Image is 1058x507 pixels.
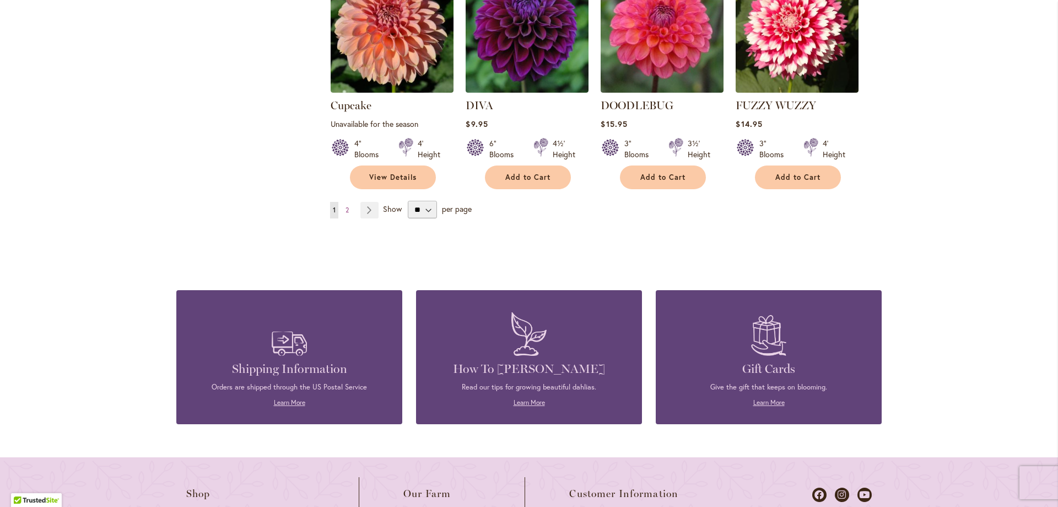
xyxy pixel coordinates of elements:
span: 1 [333,206,336,214]
p: Orders are shipped through the US Postal Service [193,382,386,392]
div: 6" Blooms [489,138,520,160]
button: Add to Cart [755,166,841,189]
span: Show [383,204,402,214]
div: 4" Blooms [354,138,385,160]
div: 3½' Height [688,138,710,160]
h4: Shipping Information [193,361,386,377]
span: Add to Cart [640,173,685,182]
h4: How To [PERSON_NAME] [433,361,625,377]
a: DOODLEBUG [601,84,724,95]
p: Give the gift that keeps on blooming. [672,382,865,392]
button: Add to Cart [485,166,571,189]
span: Customer Information [569,488,678,499]
a: Dahlias on Instagram [835,488,849,502]
a: Dahlias on Facebook [812,488,827,502]
h4: Gift Cards [672,361,865,377]
div: 4½' Height [553,138,575,160]
button: Add to Cart [620,166,706,189]
a: FUZZY WUZZY [736,84,859,95]
span: Add to Cart [505,173,550,182]
p: Unavailable for the season [331,119,454,129]
a: Diva [466,84,589,95]
a: FUZZY WUZZY [736,99,816,112]
span: per page [442,204,472,214]
iframe: Launch Accessibility Center [8,468,39,499]
a: DOODLEBUG [601,99,673,112]
div: 4' Height [823,138,845,160]
a: Learn More [514,398,545,407]
span: Shop [186,488,210,499]
span: $15.95 [601,119,627,129]
a: DIVA [466,99,493,112]
a: Learn More [753,398,785,407]
span: Our Farm [403,488,451,499]
div: 3" Blooms [624,138,655,160]
a: View Details [350,166,436,189]
span: $14.95 [736,119,762,129]
p: Read our tips for growing beautiful dahlias. [433,382,625,392]
a: Cupcake [331,99,371,112]
a: Cupcake [331,84,454,95]
span: 2 [346,206,349,214]
span: View Details [369,173,417,182]
a: 2 [343,202,352,218]
a: Learn More [274,398,305,407]
div: 4' Height [418,138,440,160]
span: Add to Cart [775,173,821,182]
a: Dahlias on Youtube [857,488,872,502]
div: 3" Blooms [759,138,790,160]
span: $9.95 [466,119,488,129]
